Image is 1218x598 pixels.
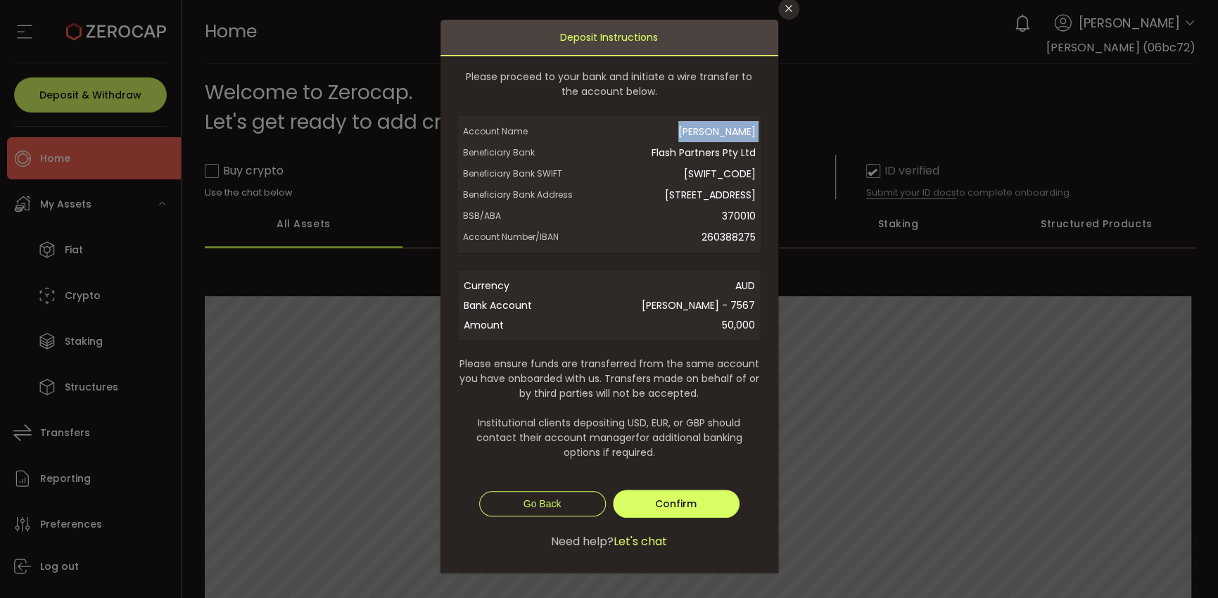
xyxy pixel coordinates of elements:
span: Amount [464,315,541,335]
span: Confirm [655,497,697,511]
span: Go Back [524,498,562,509]
span: Please proceed to your bank and initiate a wire transfer to the account below. [457,70,761,99]
div: dialog [440,20,778,573]
span: AUD [541,276,755,295]
span: Need help? [551,533,614,550]
span: Account Number/IBAN [463,227,576,248]
button: Go Back [479,491,606,516]
span: 50,000 [541,315,755,335]
button: Confirm [613,490,740,518]
span: Currency [464,276,541,295]
span: Please ensure funds are transferred from the same account you have onboarded with us. Transfers m... [457,357,761,460]
span: 260388275 [576,227,756,248]
span: Let's chat [614,533,667,550]
span: Beneficiary Bank Address [463,184,576,205]
span: [SWIFT_CODE] [576,163,756,184]
span: Account Name [463,121,576,142]
iframe: Chat Widget [1148,530,1218,598]
span: BSB/ABA [463,205,576,227]
span: [STREET_ADDRESS] [576,184,756,205]
span: Beneficiary Bank SWIFT [463,163,576,184]
span: [PERSON_NAME] [576,121,756,142]
span: 370010 [576,205,756,227]
span: Beneficiary Bank [463,142,576,163]
span: Flash Partners Pty Ltd [576,142,756,163]
span: [PERSON_NAME] - 7567 [541,295,755,315]
span: Bank Account [464,295,541,315]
